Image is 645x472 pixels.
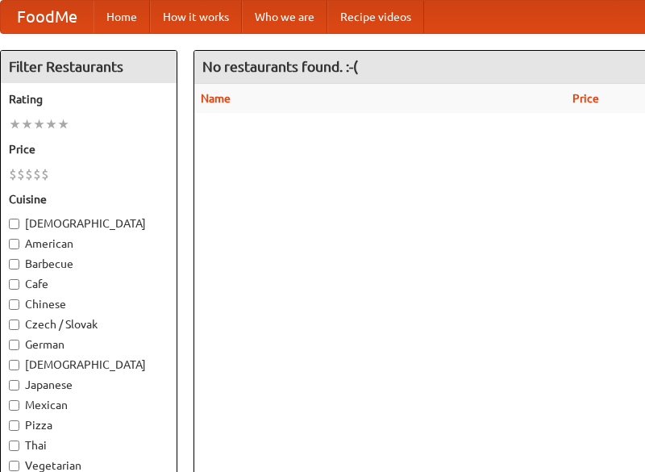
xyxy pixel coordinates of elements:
label: Thai [9,437,169,453]
h5: Rating [9,91,169,107]
input: Barbecue [9,259,19,269]
li: ★ [33,115,45,133]
input: Chinese [9,299,19,310]
input: Pizza [9,420,19,431]
label: Pizza [9,417,169,433]
label: [DEMOGRAPHIC_DATA] [9,215,169,232]
h5: Cuisine [9,191,169,207]
h4: Filter Restaurants [1,51,177,83]
label: [DEMOGRAPHIC_DATA] [9,357,169,373]
li: $ [17,165,25,183]
input: [DEMOGRAPHIC_DATA] [9,219,19,229]
input: Mexican [9,400,19,411]
a: How it works [150,1,242,33]
label: Mexican [9,397,169,413]
a: Price [572,92,599,105]
input: Thai [9,441,19,451]
input: Cafe [9,279,19,290]
input: Czech / Slovak [9,320,19,330]
label: Barbecue [9,256,169,272]
a: Recipe videos [327,1,424,33]
a: FoodMe [1,1,94,33]
li: ★ [45,115,57,133]
ng-pluralize: No restaurants found. :-( [202,59,358,74]
label: Japanese [9,377,169,393]
li: ★ [9,115,21,133]
li: ★ [57,115,69,133]
input: American [9,239,19,249]
input: [DEMOGRAPHIC_DATA] [9,360,19,370]
h5: Price [9,141,169,157]
input: Vegetarian [9,461,19,471]
li: ★ [21,115,33,133]
li: $ [33,165,41,183]
a: Who we are [242,1,327,33]
label: Cafe [9,276,169,292]
input: German [9,340,19,350]
li: $ [41,165,49,183]
a: Name [201,92,231,105]
label: Chinese [9,296,169,312]
label: German [9,336,169,353]
li: $ [25,165,33,183]
li: $ [9,165,17,183]
a: Home [94,1,150,33]
label: American [9,236,169,252]
label: Czech / Slovak [9,316,169,332]
input: Japanese [9,380,19,391]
